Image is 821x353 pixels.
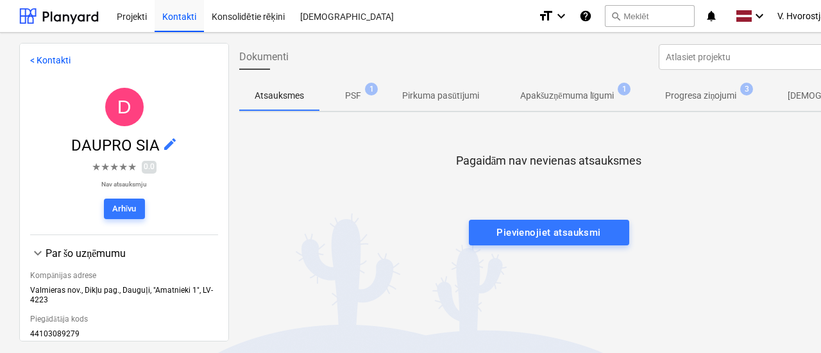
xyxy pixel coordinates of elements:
p: Progresa ziņojumi [665,89,736,103]
div: Kompānijas adrese [30,266,218,286]
i: notifications [705,8,718,24]
i: format_size [538,8,554,24]
span: ★ [92,160,101,175]
span: search [611,11,621,21]
div: 44103089279 [30,329,218,343]
div: Valmieras nov., Dikļu pag., Dauguļi, "Amatnieki 1", LV-4223 [30,286,218,309]
div: Pievienojiet atsauksmi [496,224,600,241]
button: Meklēt [605,5,695,27]
div: Arhīvu [112,202,137,217]
a: < Kontakti [30,55,71,65]
span: D [117,96,131,117]
span: Dokumenti [239,49,289,65]
p: Atsauksmes [255,89,304,103]
iframe: Chat Widget [757,291,821,353]
i: keyboard_arrow_down [752,8,767,24]
i: keyboard_arrow_down [554,8,569,24]
p: Pagaidām nav nevienas atsauksmes [456,153,642,168]
div: Piegādātāja kods [30,309,218,329]
span: ★ [119,160,128,175]
span: 0.0 [142,161,157,173]
span: edit [162,136,178,152]
button: Pievienojiet atsauksmi [469,220,629,245]
span: keyboard_arrow_down [30,245,46,261]
div: Par šo uzņēmumu [30,245,218,261]
p: PSF [345,89,361,103]
p: Pirkuma pasūtījumi [402,89,479,103]
div: Par šo uzņēmumu [46,247,218,259]
button: Arhīvu [104,199,145,219]
span: 3 [740,83,753,95]
i: Zināšanu pamats [579,8,592,24]
span: ★ [128,160,137,175]
span: 1 [365,83,378,95]
div: DAUPRO [105,88,144,126]
p: Apakšuzņēmuma līgumi [520,89,614,103]
span: ★ [110,160,119,175]
p: Nav atsauksmju [92,180,157,188]
span: ★ [101,160,110,175]
span: DAUPRO SIA [71,136,162,154]
span: 1 [618,83,631,95]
